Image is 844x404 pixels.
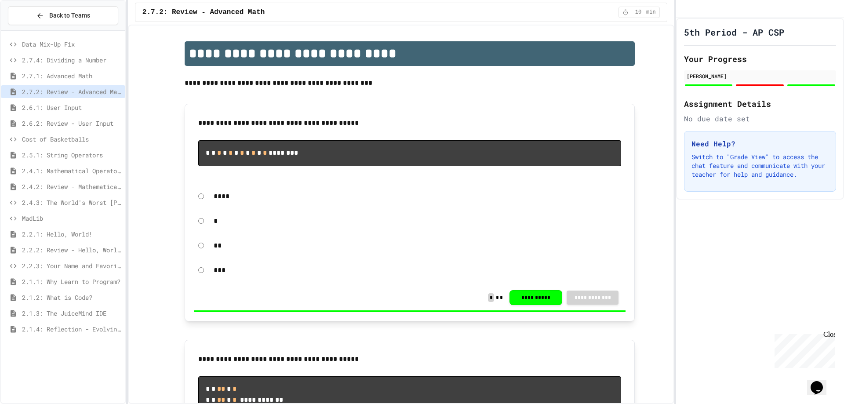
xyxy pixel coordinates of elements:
iframe: chat widget [771,331,835,368]
span: 2.2.1: Hello, World! [22,229,122,239]
h3: Need Help? [691,138,829,149]
span: 2.4.2: Review - Mathematical Operators [22,182,122,191]
span: 2.6.1: User Input [22,103,122,112]
h2: Assignment Details [684,98,836,110]
span: 10 [631,9,645,16]
h1: 5th Period - AP CSP [684,26,784,38]
span: 2.6.2: Review - User Input [22,119,122,128]
span: 2.4.3: The World's Worst [PERSON_NAME] Market [22,198,122,207]
span: Data Mix-Up Fix [22,40,122,49]
span: MadLib [22,214,122,223]
span: 2.7.2: Review - Advanced Math [22,87,122,96]
span: Back to Teams [49,11,90,20]
span: 2.2.2: Review - Hello, World! [22,245,122,255]
div: Chat with us now!Close [4,4,61,56]
span: 2.4.1: Mathematical Operators [22,166,122,175]
span: 2.1.4: Reflection - Evolving Technology [22,324,122,334]
button: Back to Teams [8,6,118,25]
span: 2.1.2: What is Code? [22,293,122,302]
iframe: chat widget [807,369,835,395]
span: 2.7.1: Advanced Math [22,71,122,80]
span: 2.5.1: String Operators [22,150,122,160]
div: No due date set [684,113,836,124]
div: [PERSON_NAME] [687,72,833,80]
span: 2.1.1: Why Learn to Program? [22,277,122,286]
span: Cost of Basketballs [22,135,122,144]
span: 2.1.3: The JuiceMind IDE [22,309,122,318]
span: min [646,9,656,16]
p: Switch to "Grade View" to access the chat feature and communicate with your teacher for help and ... [691,153,829,179]
span: 2.7.4: Dividing a Number [22,55,122,65]
h2: Your Progress [684,53,836,65]
span: 2.2.3: Your Name and Favorite Movie [22,261,122,270]
span: 2.7.2: Review - Advanced Math [142,7,265,18]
